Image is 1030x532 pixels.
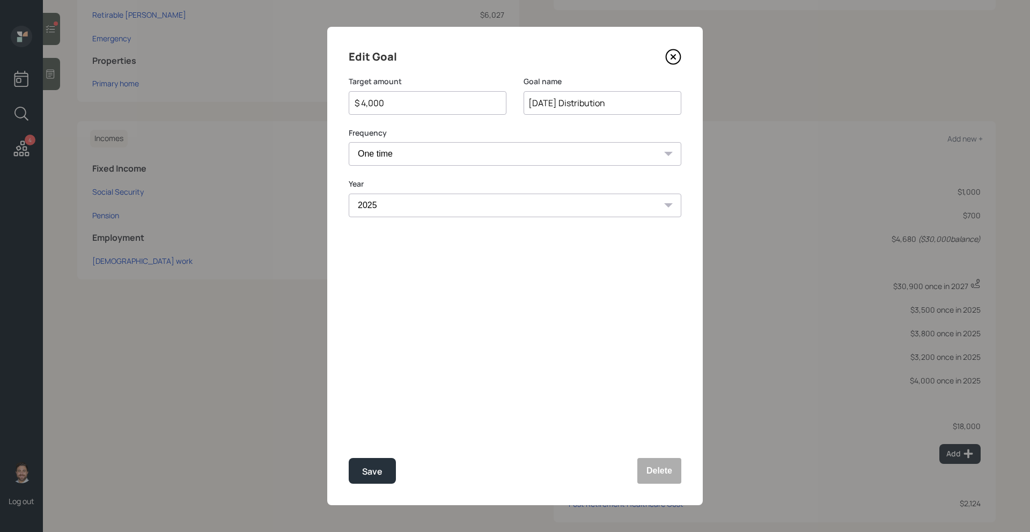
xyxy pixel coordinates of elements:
label: Target amount [349,76,506,87]
label: Goal name [524,76,681,87]
div: Save [362,464,382,479]
label: Frequency [349,128,681,138]
button: Delete [637,458,681,484]
h4: Edit Goal [349,48,397,65]
label: Year [349,179,681,189]
button: Save [349,458,396,484]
